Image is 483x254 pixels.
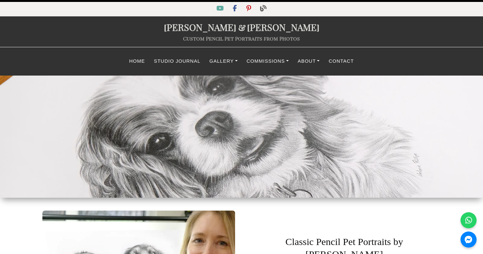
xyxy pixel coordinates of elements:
[293,55,324,68] a: About
[149,55,205,68] a: Studio Journal
[236,21,247,33] span: &
[213,6,229,12] a: YouTube
[324,55,358,68] a: Contact
[205,55,242,68] a: Gallery
[183,35,300,42] a: Custom Pencil Pet Portraits from Photos
[164,21,320,33] a: [PERSON_NAME]&[PERSON_NAME]
[125,55,149,68] a: Home
[461,212,477,228] a: WhatsApp
[256,6,270,12] a: Blog
[242,6,256,12] a: Pinterest
[461,231,477,248] a: Messenger
[242,55,293,68] a: Commissions
[229,6,242,12] a: Facebook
